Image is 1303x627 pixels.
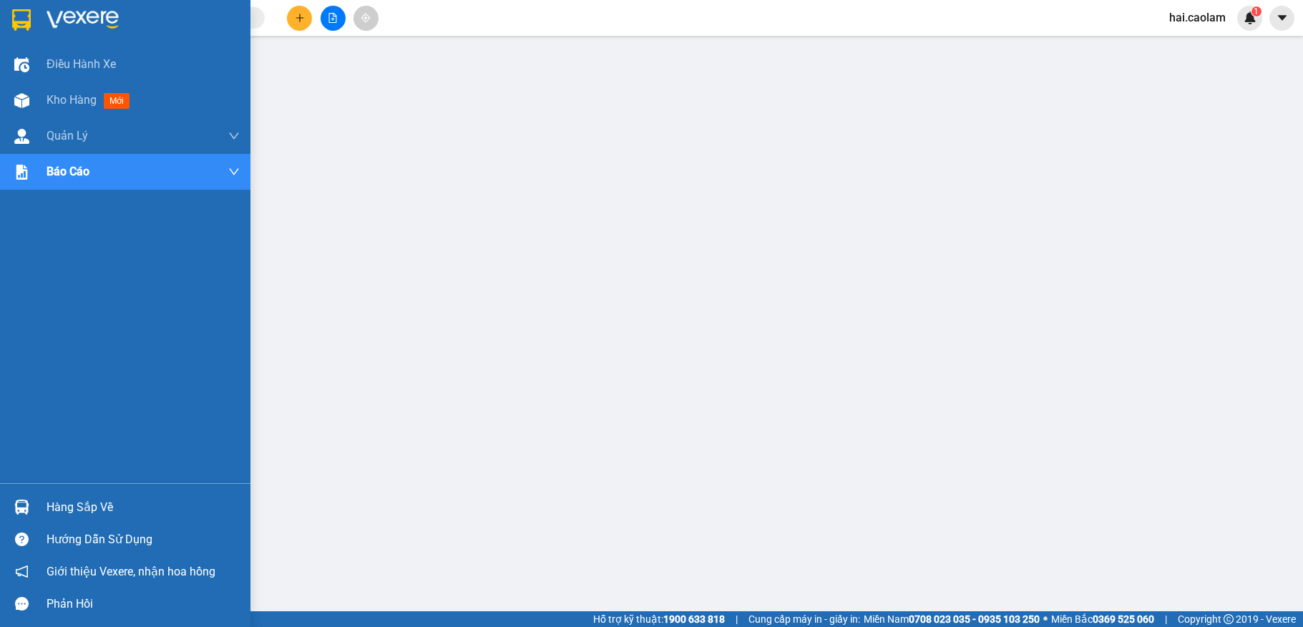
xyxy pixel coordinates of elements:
[361,13,371,23] span: aim
[353,6,379,31] button: aim
[1043,616,1048,622] span: ⚪️
[14,93,29,108] img: warehouse-icon
[748,611,860,627] span: Cung cấp máy in - giấy in:
[15,597,29,611] span: message
[14,500,29,515] img: warehouse-icon
[47,93,97,107] span: Kho hàng
[1254,6,1259,16] span: 1
[47,162,89,180] span: Báo cáo
[287,6,312,31] button: plus
[1276,11,1289,24] span: caret-down
[593,611,725,627] span: Hỗ trợ kỹ thuật:
[47,593,240,615] div: Phản hồi
[104,93,130,109] span: mới
[1251,6,1261,16] sup: 1
[14,57,29,72] img: warehouse-icon
[47,529,240,550] div: Hướng dẫn sử dụng
[909,613,1040,625] strong: 0708 023 035 - 0935 103 250
[15,533,29,546] span: question-circle
[12,9,31,31] img: logo-vxr
[1051,611,1154,627] span: Miền Bắc
[736,611,738,627] span: |
[295,13,305,23] span: plus
[228,130,240,142] span: down
[1269,6,1294,31] button: caret-down
[47,127,88,145] span: Quản Lý
[328,13,338,23] span: file-add
[1165,611,1167,627] span: |
[228,166,240,178] span: down
[14,129,29,144] img: warehouse-icon
[864,611,1040,627] span: Miền Nam
[47,563,215,580] span: Giới thiệu Vexere, nhận hoa hồng
[663,613,725,625] strong: 1900 633 818
[1244,11,1256,24] img: icon-new-feature
[321,6,346,31] button: file-add
[1224,614,1234,624] span: copyright
[15,565,29,578] span: notification
[47,55,116,73] span: Điều hành xe
[47,497,240,518] div: Hàng sắp về
[1158,9,1237,26] span: hai.caolam
[14,165,29,180] img: solution-icon
[1093,613,1154,625] strong: 0369 525 060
